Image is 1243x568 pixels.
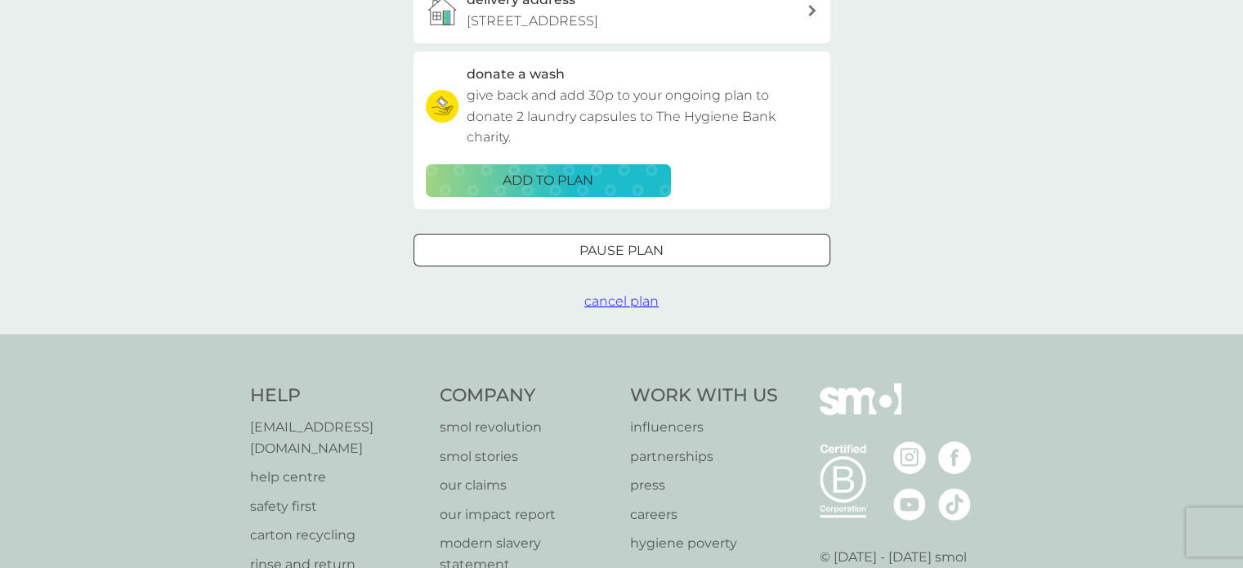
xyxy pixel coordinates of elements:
img: visit the smol Youtube page [893,488,926,521]
p: ADD TO PLAN [503,170,593,191]
button: Pause plan [414,234,830,266]
p: give back and add 30p to your ongoing plan to donate 2 laundry capsules to The Hygiene Bank charity. [467,85,818,148]
img: visit the smol Facebook page [938,441,971,474]
a: our claims [440,475,614,496]
h4: Company [440,383,614,409]
img: smol [820,383,901,439]
a: [EMAIL_ADDRESS][DOMAIN_NAME] [250,417,424,458]
h4: Help [250,383,424,409]
a: hygiene poverty [630,533,778,554]
a: careers [630,504,778,526]
button: cancel plan [584,291,659,312]
a: influencers [630,417,778,438]
a: help centre [250,467,424,488]
a: smol stories [440,446,614,467]
button: ADD TO PLAN [426,164,671,197]
img: visit the smol Tiktok page [938,488,971,521]
img: visit the smol Instagram page [893,441,926,474]
h3: donate a wash [467,64,565,85]
a: safety first [250,496,424,517]
a: smol revolution [440,417,614,438]
a: press [630,475,778,496]
a: our impact report [440,504,614,526]
h4: Work With Us [630,383,778,409]
span: cancel plan [584,293,659,309]
a: carton recycling [250,525,424,546]
p: Pause plan [579,240,664,262]
a: partnerships [630,446,778,467]
p: [STREET_ADDRESS] [467,11,598,32]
